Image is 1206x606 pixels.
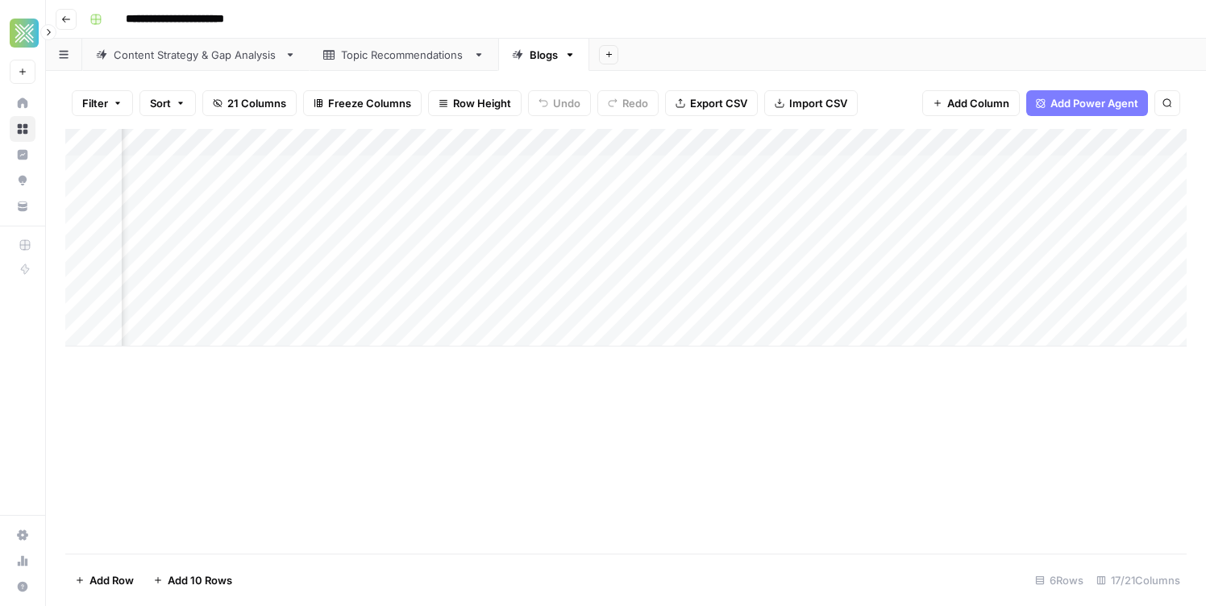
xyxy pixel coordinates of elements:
[922,90,1020,116] button: Add Column
[341,47,467,63] div: Topic Recommendations
[1026,90,1148,116] button: Add Power Agent
[139,90,196,116] button: Sort
[72,90,133,116] button: Filter
[947,95,1009,111] span: Add Column
[328,95,411,111] span: Freeze Columns
[10,168,35,193] a: Opportunities
[428,90,522,116] button: Row Height
[303,90,422,116] button: Freeze Columns
[65,567,143,593] button: Add Row
[789,95,847,111] span: Import CSV
[1029,567,1090,593] div: 6 Rows
[10,548,35,574] a: Usage
[168,572,232,588] span: Add 10 Rows
[690,95,747,111] span: Export CSV
[10,522,35,548] a: Settings
[498,39,589,71] a: Blogs
[310,39,498,71] a: Topic Recommendations
[1090,567,1187,593] div: 17/21 Columns
[530,47,558,63] div: Blogs
[89,572,134,588] span: Add Row
[143,567,242,593] button: Add 10 Rows
[202,90,297,116] button: 21 Columns
[764,90,858,116] button: Import CSV
[597,90,659,116] button: Redo
[553,95,580,111] span: Undo
[227,95,286,111] span: 21 Columns
[114,47,278,63] div: Content Strategy & Gap Analysis
[453,95,511,111] span: Row Height
[82,39,310,71] a: Content Strategy & Gap Analysis
[10,116,35,142] a: Browse
[622,95,648,111] span: Redo
[10,13,35,53] button: Workspace: Xponent21
[10,193,35,219] a: Your Data
[665,90,758,116] button: Export CSV
[10,90,35,116] a: Home
[82,95,108,111] span: Filter
[10,574,35,600] button: Help + Support
[10,142,35,168] a: Insights
[1050,95,1138,111] span: Add Power Agent
[528,90,591,116] button: Undo
[10,19,39,48] img: Xponent21 Logo
[150,95,171,111] span: Sort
